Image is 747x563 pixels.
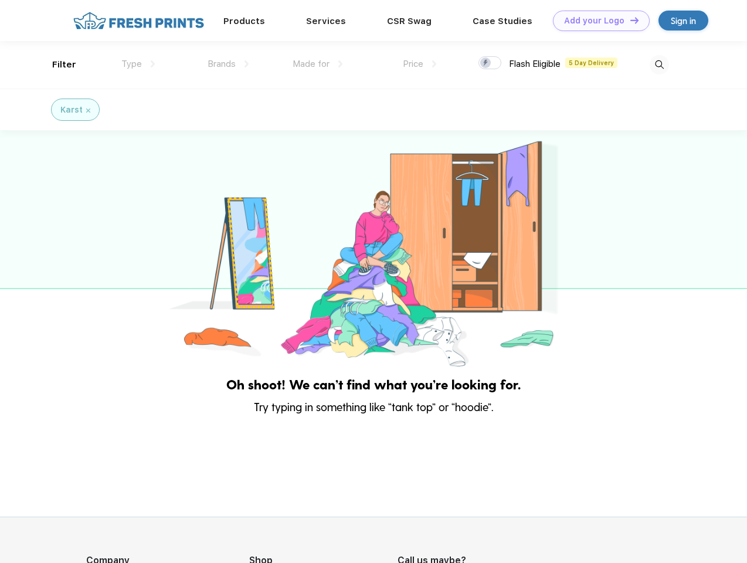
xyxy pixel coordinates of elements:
span: 5 Day Delivery [565,57,617,68]
div: Sign in [671,14,696,28]
a: CSR Swag [387,16,432,26]
a: Sign in [658,11,708,30]
div: Karst [60,104,83,116]
span: Made for [293,59,330,69]
img: dropdown.png [432,60,436,67]
img: dropdown.png [151,60,155,67]
span: Type [121,59,142,69]
img: dropdown.png [338,60,342,67]
img: DT [630,17,639,23]
span: Brands [208,59,236,69]
div: Filter [52,58,76,72]
a: Services [306,16,346,26]
img: dropdown.png [245,60,249,67]
img: filter_cancel.svg [86,108,90,113]
a: Products [223,16,265,26]
span: Flash Eligible [509,59,561,69]
div: Add your Logo [564,16,624,26]
img: fo%20logo%202.webp [70,11,208,31]
img: desktop_search.svg [650,55,669,74]
span: Price [403,59,423,69]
